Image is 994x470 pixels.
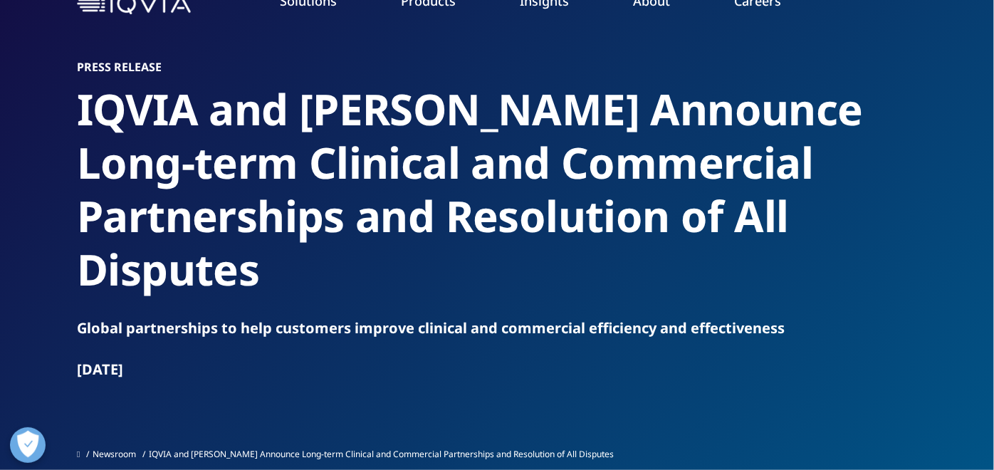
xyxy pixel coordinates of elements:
[93,448,136,460] a: Newsroom
[77,318,917,338] div: Global partnerships to help customers improve clinical and commercial efficiency and effectiveness
[10,427,46,463] button: Open Preferences
[77,360,917,380] div: [DATE]
[77,60,917,74] h1: Press Release
[77,83,917,296] h2: IQVIA and [PERSON_NAME] Announce Long-term Clinical and Commercial Partnerships and Resolution of...
[149,448,614,460] span: IQVIA and [PERSON_NAME] Announce Long-term Clinical and Commercial Partnerships and Resolution of...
